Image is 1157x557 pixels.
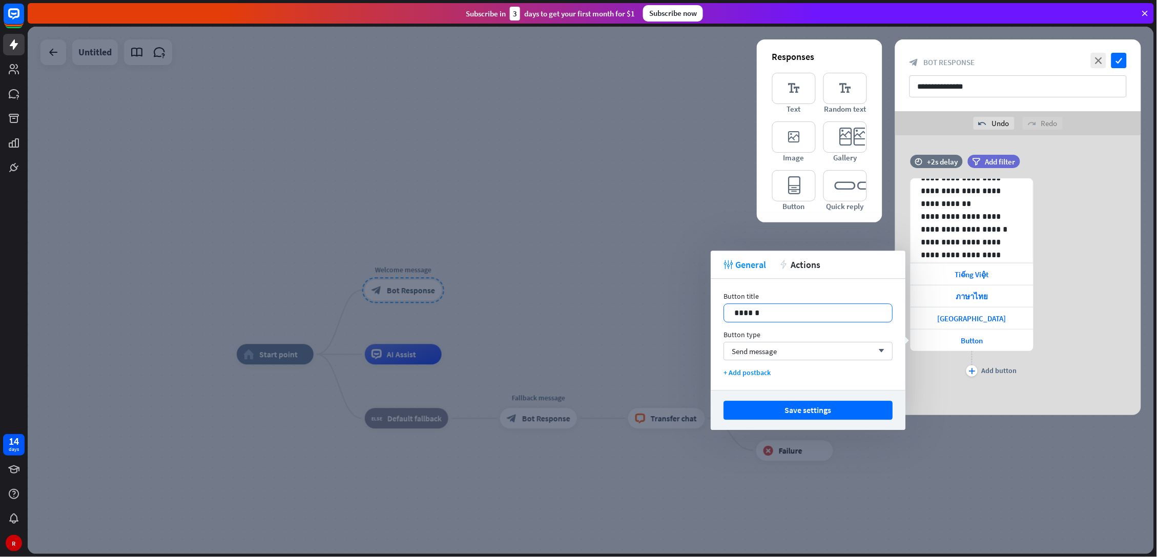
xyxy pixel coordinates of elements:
[969,368,976,374] i: plus
[9,446,19,453] div: days
[791,259,820,271] span: Actions
[873,348,884,354] i: arrow_down
[735,259,766,271] span: General
[956,292,988,301] span: ภาษาไทย
[979,119,987,128] i: undo
[1023,117,1063,130] div: Redo
[974,117,1015,130] div: Undo
[961,336,983,345] span: Button
[927,157,958,167] div: +2s delay
[982,366,1017,375] div: Add button
[724,292,893,301] div: Button title
[643,5,703,22] div: Subscribe now
[910,58,919,67] i: block_bot_response
[924,57,975,67] span: Bot Response
[6,535,22,551] div: R
[779,260,788,269] i: action
[9,437,19,446] div: 14
[732,346,777,356] span: Send message
[466,7,635,20] div: Subscribe in days to get your first month for $1
[724,401,893,420] button: Save settings
[1028,119,1036,128] i: redo
[1091,53,1106,68] i: close
[915,158,923,165] i: time
[955,270,989,279] span: Tiếng Việt
[1111,53,1127,68] i: check
[724,330,893,339] div: Button type
[724,260,733,269] i: tweak
[724,368,893,377] div: + Add postback
[8,4,39,35] button: Open LiveChat chat widget
[985,157,1016,167] span: Add filter
[3,434,25,456] a: 14 days
[938,314,1006,323] span: [GEOGRAPHIC_DATA]
[510,7,520,20] div: 3
[973,158,981,166] i: filter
